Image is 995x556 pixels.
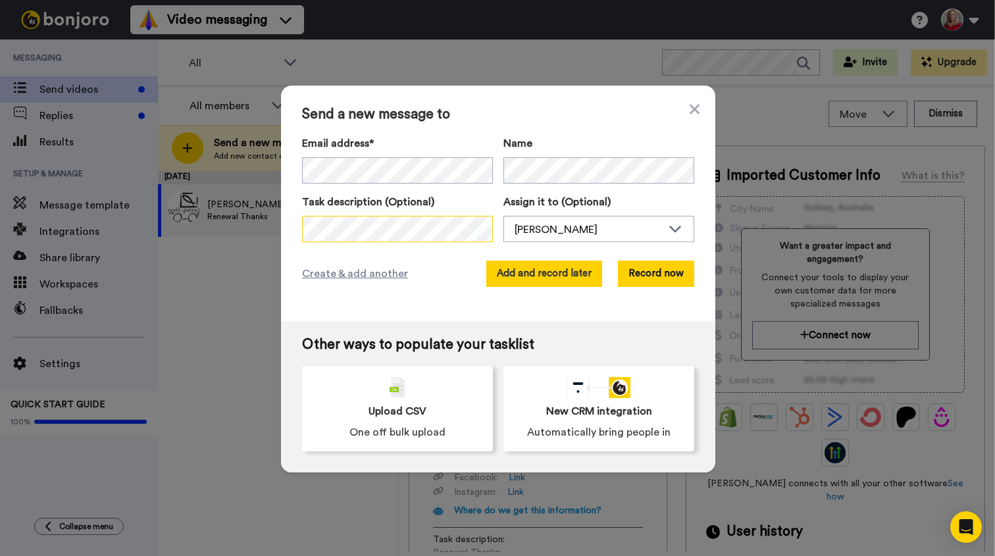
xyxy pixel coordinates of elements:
[567,377,630,398] div: animation
[302,136,493,151] label: Email address*
[302,337,694,353] span: Other ways to populate your tasklist
[302,107,694,122] span: Send a new message to
[527,424,671,440] span: Automatically bring people in
[515,222,662,238] div: [PERSON_NAME]
[950,511,982,543] div: Open Intercom Messenger
[503,194,694,210] label: Assign it to (Optional)
[503,136,532,151] span: Name
[349,424,446,440] span: One off bulk upload
[302,194,493,210] label: Task description (Optional)
[390,377,405,398] img: csv-grey.png
[618,261,694,287] button: Record now
[486,261,602,287] button: Add and record later
[302,266,408,282] span: Create & add another
[546,403,652,419] span: New CRM integration
[369,403,426,419] span: Upload CSV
